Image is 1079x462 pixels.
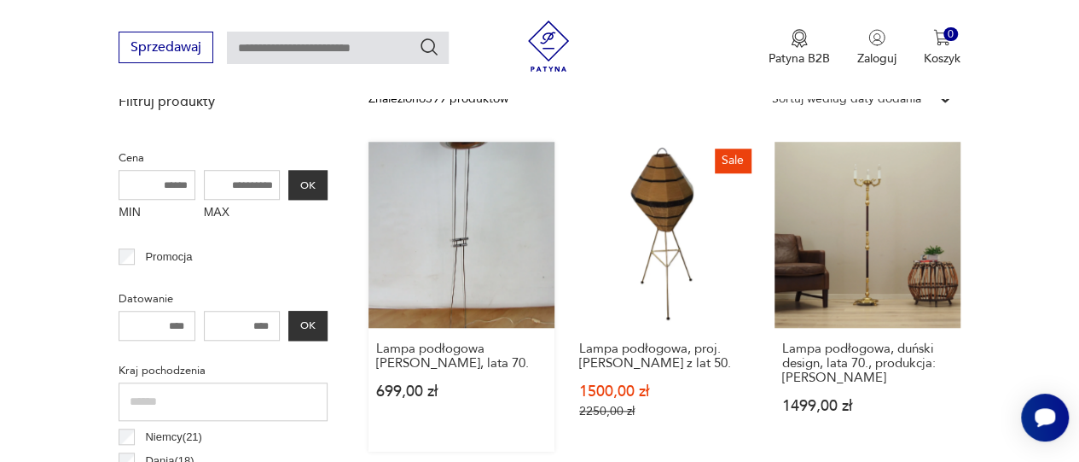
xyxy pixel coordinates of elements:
button: OK [288,311,328,341]
p: 1500,00 zł [579,384,750,399]
p: Filtruj produkty [119,92,328,111]
a: Lampa podłogowa, duński design, lata 70., produkcja: DaniaLampa podłogowa, duński design, lata 70... [774,142,960,452]
img: Patyna - sklep z meblami i dekoracjami vintage [523,20,574,72]
iframe: Smartsupp widget button [1021,394,1069,442]
label: MAX [204,200,281,227]
div: Znaleziono 399 produktów [368,90,508,108]
p: 699,00 zł [376,384,547,399]
button: Patyna B2B [769,29,830,67]
a: SaleLampa podłogowa, proj. A. Gałecki z lat 50.Lampa podłogowa, proj. [PERSON_NAME] z lat 50.1500... [571,142,757,452]
a: Ikona medaluPatyna B2B [769,29,830,67]
div: 0 [943,27,958,42]
h3: Lampa podłogowa, duński design, lata 70., produkcja: [PERSON_NAME] [782,342,953,385]
button: Sprzedawaj [119,32,213,63]
button: Szukaj [419,37,439,57]
label: MIN [119,200,195,227]
p: Promocja [145,248,192,266]
p: Zaloguj [857,50,896,67]
p: Cena [119,149,328,167]
p: Niemcy ( 21 ) [145,428,202,447]
h3: Lampa podłogowa, proj. [PERSON_NAME] z lat 50. [579,342,750,371]
button: Zaloguj [857,29,896,67]
p: 1499,00 zł [782,399,953,413]
p: Datowanie [119,289,328,308]
p: 2250,00 zł [579,404,750,418]
div: Sortuj według daty dodania [772,90,921,108]
a: Sprzedawaj [119,43,213,55]
p: Patyna B2B [769,50,830,67]
p: Koszyk [924,50,960,67]
img: Ikona koszyka [933,29,950,46]
a: Lampa podłogowa Axel Meise Licht, lata 70.Lampa podłogowa [PERSON_NAME], lata 70.699,00 zł [368,142,554,452]
img: Ikona medalu [791,29,808,48]
button: OK [288,170,328,200]
img: Ikonka użytkownika [868,29,885,46]
h3: Lampa podłogowa [PERSON_NAME], lata 70. [376,342,547,371]
p: Kraj pochodzenia [119,361,328,380]
button: 0Koszyk [924,29,960,67]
